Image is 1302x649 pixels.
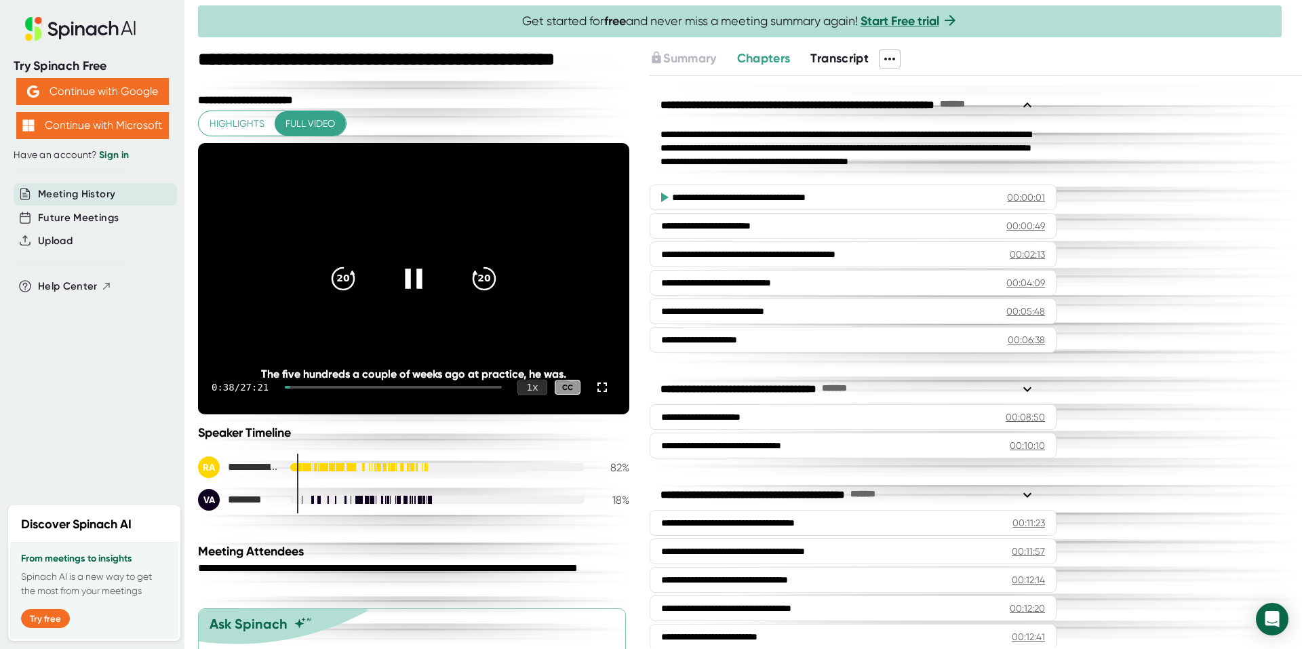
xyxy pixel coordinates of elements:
button: Continue with Microsoft [16,112,169,139]
div: 00:05:48 [1006,304,1045,318]
div: CC [555,380,580,395]
div: 00:00:01 [1007,191,1045,204]
div: Meeting Attendees [198,544,633,559]
div: The five hundreds a couple of weeks ago at practice, he was. [241,368,587,380]
span: Transcript [810,51,869,66]
div: 00:00:49 [1006,219,1045,233]
div: 00:08:50 [1006,410,1045,424]
button: Future Meetings [38,210,119,226]
h3: From meetings to insights [21,553,167,564]
button: Highlights [199,111,275,136]
button: Continue with Google [16,78,169,105]
button: Upload [38,233,73,249]
button: Try free [21,609,70,628]
div: RA [198,456,220,478]
a: Start Free trial [861,14,939,28]
a: Sign in [99,149,129,161]
h2: Discover Spinach AI [21,515,132,534]
span: Summary [663,51,716,66]
p: Spinach AI is a new way to get the most from your meetings [21,570,167,598]
div: 00:12:14 [1012,573,1045,587]
div: Speaker Timeline [198,425,629,440]
div: Try Spinach Free [14,58,171,74]
span: Highlights [210,115,264,132]
div: 00:11:23 [1012,516,1045,530]
div: 82 % [595,461,629,474]
button: Help Center [38,279,112,294]
button: Chapters [737,50,791,68]
button: Meeting History [38,186,115,202]
span: Help Center [38,279,98,294]
div: Vic Abla [198,489,279,511]
div: Upgrade to access [650,50,736,68]
div: 0:38 / 27:21 [212,382,269,393]
div: Have an account? [14,149,171,161]
div: 1 x [517,380,547,395]
div: 00:12:20 [1010,602,1045,615]
div: Ask Spinach [210,616,288,632]
div: VA [198,489,220,511]
button: Transcript [810,50,869,68]
div: 00:10:10 [1010,439,1045,452]
div: 00:12:41 [1012,630,1045,644]
button: Summary [650,50,716,68]
div: 00:06:38 [1008,333,1045,347]
b: free [604,14,626,28]
img: Aehbyd4JwY73AAAAAElFTkSuQmCC [27,85,39,98]
div: 18 % [595,494,629,507]
div: 00:04:09 [1006,276,1045,290]
div: Rassul Abdur-Rahim [198,456,279,478]
span: Chapters [737,51,791,66]
span: Get started for and never miss a meeting summary again! [522,14,958,29]
span: Full video [285,115,335,132]
div: Open Intercom Messenger [1256,603,1288,635]
button: Full video [275,111,346,136]
div: 00:11:57 [1012,545,1045,558]
div: 00:02:13 [1010,248,1045,261]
